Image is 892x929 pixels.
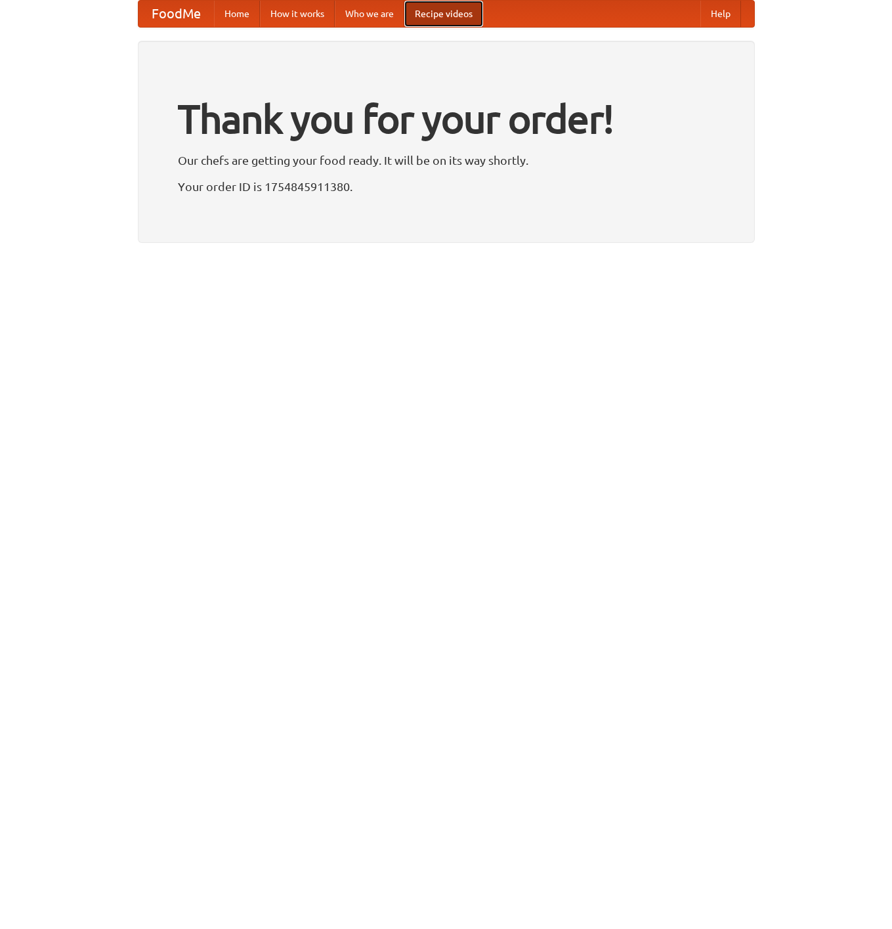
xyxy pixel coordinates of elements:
[700,1,741,27] a: Help
[138,1,214,27] a: FoodMe
[404,1,483,27] a: Recipe videos
[260,1,335,27] a: How it works
[178,150,715,170] p: Our chefs are getting your food ready. It will be on its way shortly.
[178,177,715,196] p: Your order ID is 1754845911380.
[214,1,260,27] a: Home
[335,1,404,27] a: Who we are
[178,87,715,150] h1: Thank you for your order!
